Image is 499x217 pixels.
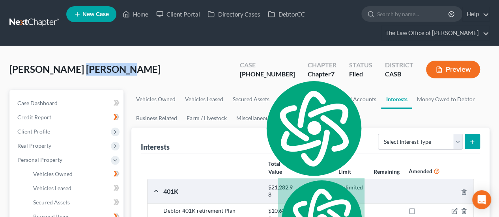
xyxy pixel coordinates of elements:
div: Chapter [308,70,336,79]
div: Interests [141,142,170,152]
button: Preview [426,61,480,78]
strong: Amended [408,168,432,174]
a: Interests [381,90,412,109]
div: CASB [385,70,413,79]
a: Vehicles Owned [131,90,180,109]
strong: Remaining [373,168,399,175]
a: Vehicles Leased [27,181,123,195]
div: Case [240,61,295,70]
div: Filed [349,70,372,79]
a: Money Owed to Debtor [412,90,479,109]
span: Client Profile [17,128,50,135]
a: Farm / Livestock [182,109,232,128]
a: Secured Assets [27,195,123,210]
div: Status [349,61,372,70]
span: Secured Assets [33,199,70,206]
span: 7 [331,70,335,78]
span: Real Property [17,142,51,149]
span: Case Dashboard [17,100,58,106]
a: Directory Cases [204,7,264,21]
span: Vehicles Leased [33,185,71,191]
div: District [385,61,413,70]
a: Business Related [131,109,182,128]
span: Vehicles Owned [33,171,73,177]
a: Secured Assets [228,90,274,109]
a: DebtorCC [264,7,308,21]
a: Client Portal [152,7,204,21]
a: The Law Office of [PERSON_NAME] [381,26,489,40]
a: Credit Report [11,110,123,124]
div: [PHONE_NUMBER] [240,70,295,79]
span: Credit Report [17,114,51,121]
a: Vehicles Owned [27,167,123,181]
div: Chapter [308,61,336,70]
a: Home [119,7,152,21]
a: Case Dashboard [11,96,123,110]
span: Personal Property [17,156,62,163]
img: logo.svg [262,78,364,178]
a: Help [463,7,489,21]
div: Open Intercom Messenger [472,190,491,209]
a: Miscellaneous Property [232,109,299,128]
div: 401K [159,187,264,195]
span: New Case [82,11,109,17]
a: Vehicles Leased [180,90,228,109]
span: [PERSON_NAME] [PERSON_NAME] [9,63,161,75]
input: Search by name... [377,7,449,21]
